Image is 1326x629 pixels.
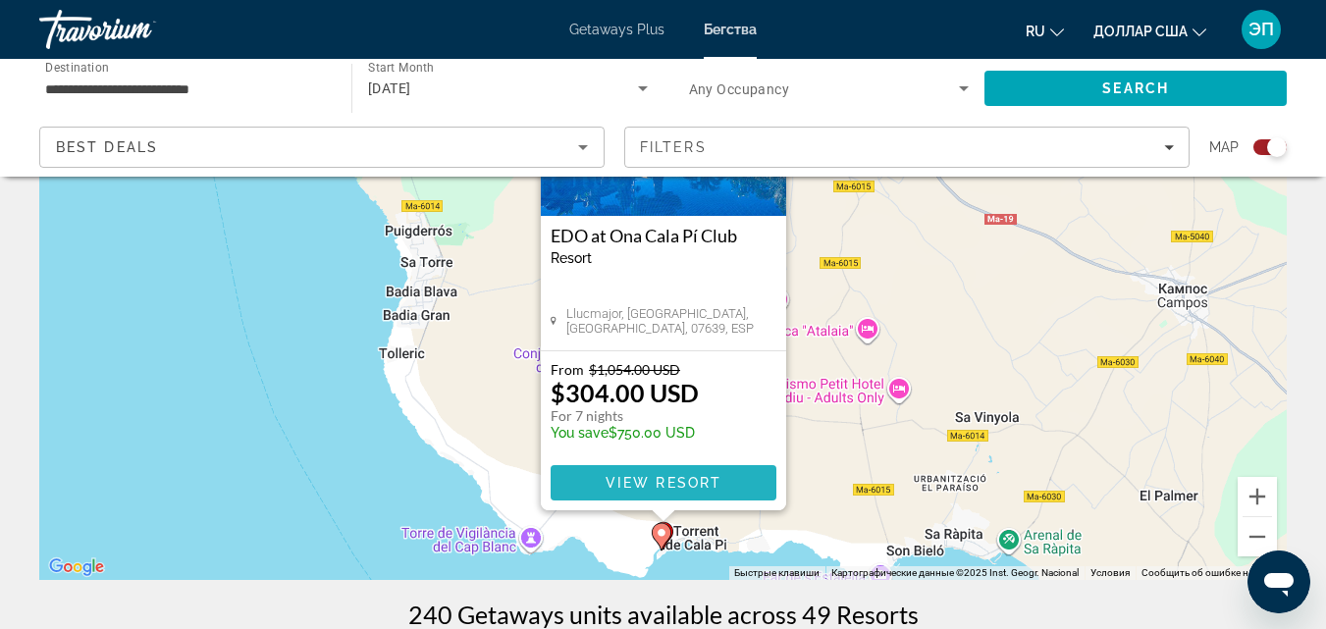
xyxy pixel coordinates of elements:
[1090,567,1130,578] a: Условия (ссылка откроется в новой вкладке)
[689,81,790,97] span: Any Occupancy
[1248,19,1274,39] font: ЭП
[704,22,757,37] a: Бегства
[551,425,609,441] span: You save
[589,361,680,378] span: $1,054.00 USD
[45,60,109,74] span: Destination
[1247,550,1310,613] iframe: Кнопка запуска окна обмена сообщениями
[1093,24,1188,39] font: доллар США
[984,71,1287,106] button: Search
[368,61,434,75] span: Start Month
[551,407,699,425] p: For 7 nights
[551,361,584,378] span: From
[551,378,699,407] p: $304.00 USD
[551,250,592,266] span: Resort
[39,4,236,55] a: Травориум
[1102,80,1169,96] span: Search
[1093,17,1206,45] button: Изменить валюту
[45,78,326,101] input: Select destination
[734,566,820,580] button: Быстрые клавиши
[1209,133,1239,161] span: Map
[408,600,919,629] h1: 240 Getaways units available across 49 Resorts
[44,554,109,580] a: Открыть эту область в Google Картах (в новом окне)
[56,139,158,155] span: Best Deals
[605,475,720,491] span: View Resort
[569,22,664,37] a: Getaways Plus
[551,425,699,441] p: $750.00 USD
[1238,477,1277,516] button: Увеличить
[551,226,776,245] a: EDO at Ona Cala Pí Club
[1026,24,1045,39] font: ru
[565,306,775,336] span: Llucmajor, [GEOGRAPHIC_DATA], [GEOGRAPHIC_DATA], 07639, ESP
[368,80,411,96] span: [DATE]
[551,465,776,500] button: View Resort
[1026,17,1064,45] button: Изменить язык
[1238,517,1277,556] button: Уменьшить
[640,139,707,155] span: Filters
[1236,9,1287,50] button: Меню пользователя
[624,127,1190,168] button: Filters
[1141,567,1281,578] a: Сообщить об ошибке на карте
[831,567,1079,578] span: Картографические данные ©2025 Inst. Geogr. Nacional
[44,554,109,580] img: Google
[56,135,588,159] mat-select: Sort by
